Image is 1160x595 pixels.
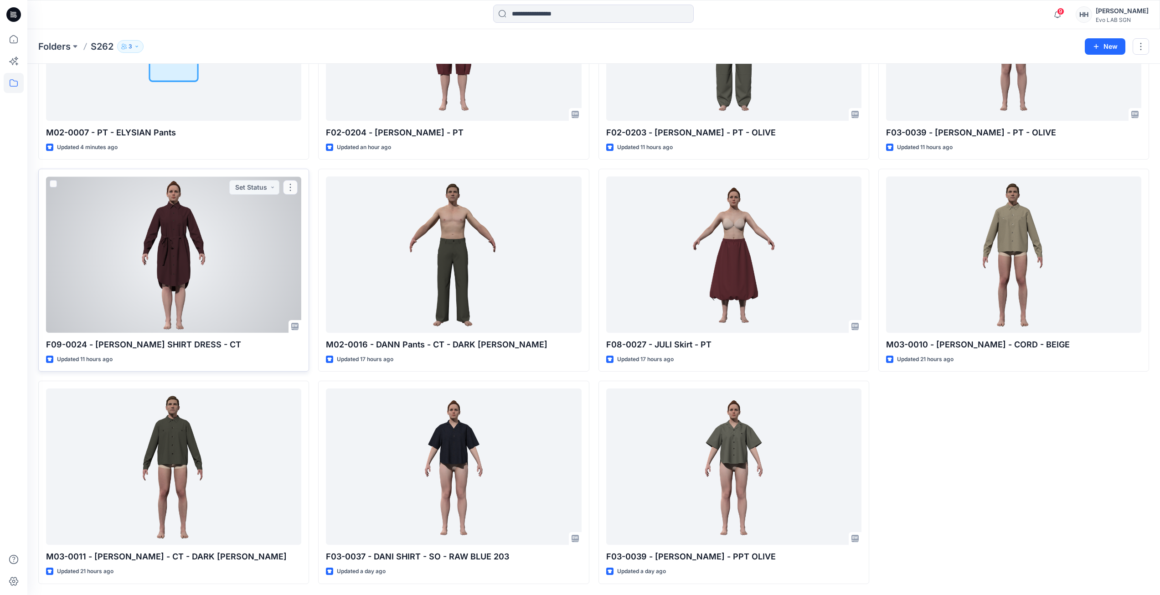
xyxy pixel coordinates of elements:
[326,388,581,545] a: F03-0037 - DANI SHIRT - SO - RAW BLUE 203
[337,567,386,576] p: Updated a day ago
[606,388,861,545] a: F03-0039 - DANI Shirt - PPT OLIVE
[886,176,1141,333] a: M03-0010 - PEDRO Overshirt - CORD - BEIGE
[57,143,118,152] p: Updated 4 minutes ago
[91,40,113,53] p: S262
[1085,38,1125,55] button: New
[617,143,673,152] p: Updated 11 hours ago
[46,550,301,563] p: M03-0011 - [PERSON_NAME] - CT - DARK [PERSON_NAME]
[606,126,861,139] p: F02-0203 - [PERSON_NAME] - PT - OLIVE
[897,355,954,364] p: Updated 21 hours ago
[606,338,861,351] p: F08-0027 - JULI Skirt - PT
[46,388,301,545] a: M03-0011 - PEDRO Overshirt - CT - DARK LODEN
[46,338,301,351] p: F09-0024 - [PERSON_NAME] SHIRT DRESS - CT
[1057,8,1064,15] span: 9
[326,550,581,563] p: F03-0037 - DANI SHIRT - SO - RAW BLUE 203
[46,126,301,139] p: M02-0007 - PT - ELYSIAN Pants
[617,355,674,364] p: Updated 17 hours ago
[129,41,132,52] p: 3
[38,40,71,53] a: Folders
[337,355,393,364] p: Updated 17 hours ago
[46,176,301,333] a: F09-0024 - JEANIE SHIRT DRESS - CT
[1096,16,1149,23] div: Evo LAB SGN
[326,338,581,351] p: M02-0016 - DANN Pants - CT - DARK [PERSON_NAME]
[617,567,666,576] p: Updated a day ago
[606,550,861,563] p: F03-0039 - [PERSON_NAME] - PPT OLIVE
[1076,6,1092,23] div: HH
[897,143,953,152] p: Updated 11 hours ago
[326,126,581,139] p: F02-0204 - [PERSON_NAME] - PT
[337,143,391,152] p: Updated an hour ago
[57,355,113,364] p: Updated 11 hours ago
[326,176,581,333] a: M02-0016 - DANN Pants - CT - DARK LODEN
[886,126,1141,139] p: F03-0039 - [PERSON_NAME] - PT - OLIVE
[117,40,144,53] button: 3
[606,176,861,333] a: F08-0027 - JULI Skirt - PT
[886,338,1141,351] p: M03-0010 - [PERSON_NAME] - CORD - BEIGE
[57,567,113,576] p: Updated 21 hours ago
[1096,5,1149,16] div: [PERSON_NAME]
